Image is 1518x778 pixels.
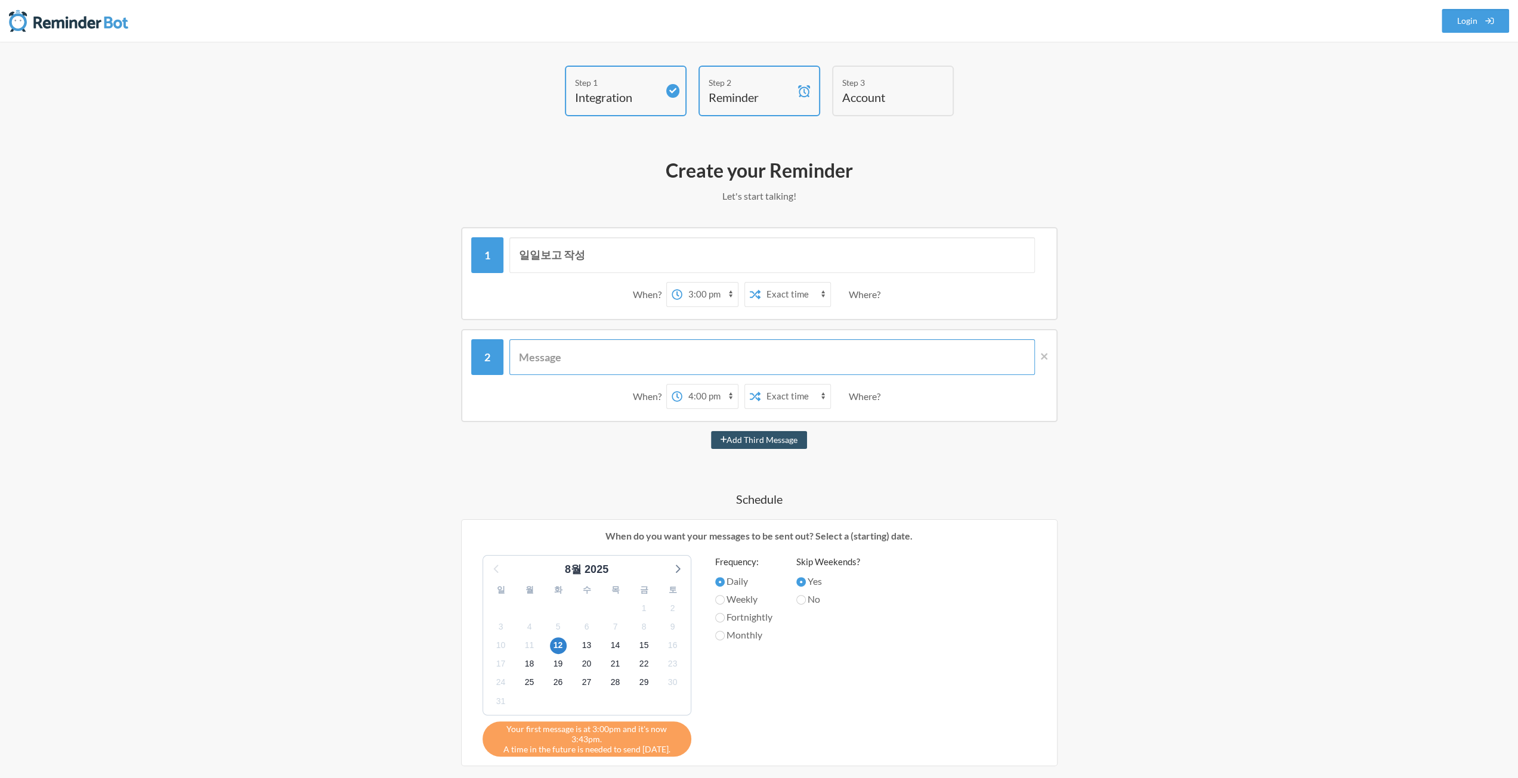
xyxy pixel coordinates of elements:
span: 2025년 9월 16일 화요일 [664,637,681,654]
span: 2025년 9월 15일 월요일 [636,637,653,654]
div: Step 1 [575,76,658,89]
span: 2025년 9월 8일 월요일 [636,618,653,635]
span: 2025년 9월 30일 화요일 [664,674,681,691]
div: 금 [630,581,658,599]
span: 2025년 9월 14일 일요일 [607,637,624,654]
input: No [796,595,806,605]
span: 2025년 9월 4일 목요일 [521,618,538,635]
span: 2025년 9월 18일 목요일 [521,656,538,672]
label: Fortnightly [715,610,772,624]
div: Where? [849,282,885,307]
h4: Reminder [709,89,792,106]
span: 2025년 9월 2일 화요일 [664,600,681,616]
div: 화 [544,581,573,599]
span: 2025년 9월 21일 일요일 [607,656,624,672]
input: Weekly [715,595,725,605]
span: 2025년 9월 7일 일요일 [607,618,624,635]
div: 일 [487,581,515,599]
p: When do you want your messages to be sent out? Select a (starting) date. [471,529,1048,543]
span: 2025년 9월 11일 목요일 [521,637,538,654]
span: 2025년 9월 9일 화요일 [664,618,681,635]
span: 2025년 9월 3일 수요일 [493,618,509,635]
label: Daily [715,574,772,588]
p: Let's start talking! [413,189,1105,203]
div: 월 [515,581,544,599]
label: Skip Weekends? [796,555,860,569]
span: 2025년 9월 10일 수요일 [493,637,509,654]
span: 2025년 9월 5일 금요일 [550,618,567,635]
div: 토 [658,581,687,599]
input: Daily [715,577,725,587]
span: 2025년 9월 1일 월요일 [636,600,653,616]
span: 2025년 9월 24일 수요일 [493,674,509,691]
label: Yes [796,574,860,588]
span: 2025년 9월 25일 목요일 [521,674,538,691]
div: Step 3 [842,76,926,89]
span: 2025년 9월 26일 금요일 [550,674,567,691]
input: Message [509,339,1035,375]
div: A time in the future is needed to send [DATE]. [483,721,691,757]
div: When? [633,282,666,307]
input: Yes [796,577,806,587]
div: Where? [849,384,885,409]
span: 2025년 9월 19일 금요일 [550,656,567,672]
div: 8월 2025 [560,562,613,578]
span: 2025년 9월 29일 월요일 [636,674,653,691]
label: Frequency: [715,555,772,569]
span: 2025년 9월 17일 수요일 [493,656,509,672]
span: 2025년 10월 1일 수요일 [493,693,509,709]
div: 수 [573,581,601,599]
span: Your first message is at 3:00pm and it's now 3:43pm. [491,724,682,744]
div: Step 2 [709,76,792,89]
span: 2025년 9월 12일 금요일 [550,637,567,654]
span: 2025년 9월 6일 토요일 [579,618,595,635]
span: 2025년 9월 22일 월요일 [636,656,653,672]
input: Message [509,237,1035,273]
label: Monthly [715,628,772,642]
img: Reminder Bot [9,9,128,33]
h4: Schedule [413,491,1105,507]
span: 2025년 9월 13일 토요일 [579,637,595,654]
h2: Create your Reminder [413,158,1105,183]
input: Fortnightly [715,613,725,622]
button: Add Third Message [711,431,808,449]
label: Weekly [715,592,772,606]
h4: Integration [575,89,658,106]
span: 2025년 9월 23일 화요일 [664,656,681,672]
span: 2025년 9월 27일 토요일 [579,674,595,691]
input: Monthly [715,631,725,640]
div: When? [633,384,666,409]
h4: Account [842,89,926,106]
a: Login [1442,9,1510,33]
div: 목 [601,581,630,599]
span: 2025년 9월 20일 토요일 [579,656,595,672]
label: No [796,592,860,606]
span: 2025년 9월 28일 일요일 [607,674,624,691]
